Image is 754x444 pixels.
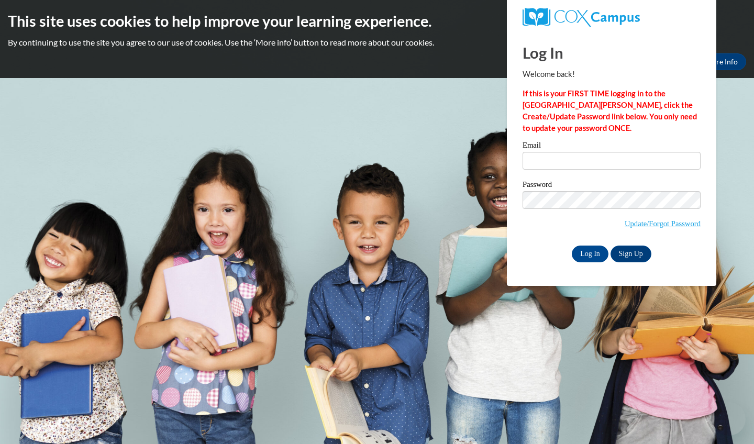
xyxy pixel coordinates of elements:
[625,219,701,228] a: Update/Forgot Password
[523,89,697,132] strong: If this is your FIRST TIME logging in to the [GEOGRAPHIC_DATA][PERSON_NAME], click the Create/Upd...
[8,37,746,48] p: By continuing to use the site you agree to our use of cookies. Use the ‘More info’ button to read...
[697,53,746,70] a: More Info
[8,10,746,31] h2: This site uses cookies to help improve your learning experience.
[712,402,746,436] iframe: Button to launch messaging window
[523,42,701,63] h1: Log In
[523,181,701,191] label: Password
[611,246,651,262] a: Sign Up
[523,8,640,27] img: COX Campus
[523,141,701,152] label: Email
[523,69,701,80] p: Welcome back!
[572,246,608,262] input: Log In
[523,8,701,27] a: COX Campus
